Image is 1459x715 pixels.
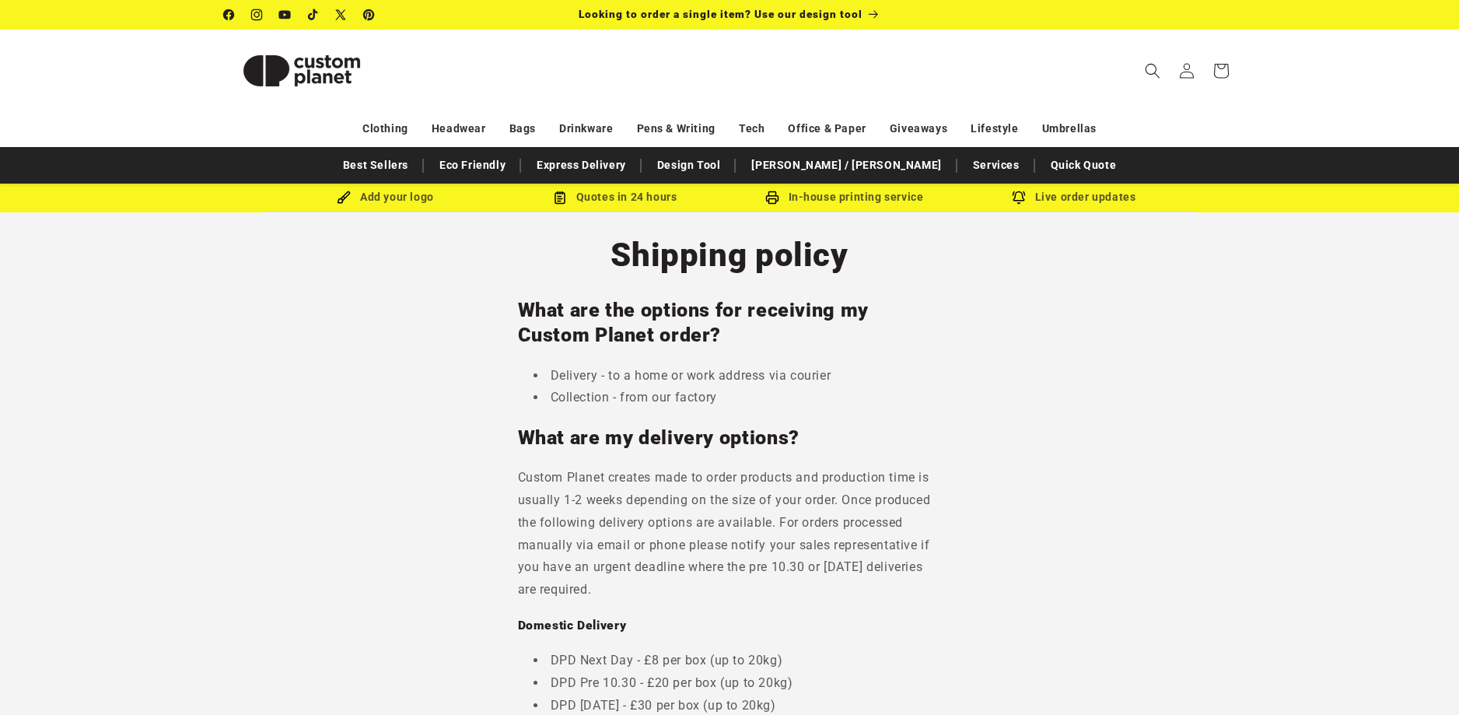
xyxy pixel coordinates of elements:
a: Express Delivery [529,152,634,179]
a: Pens & Writing [637,115,716,142]
img: Brush Icon [337,191,351,205]
div: Live order updates [959,188,1188,207]
img: Order updates [1012,191,1026,205]
summary: Search [1135,54,1170,88]
a: Tech [739,115,764,142]
a: Bags [509,115,536,142]
div: Quotes in 24 hours [500,188,729,207]
a: Lifestyle [971,115,1018,142]
li: Collection - from our factory [534,387,942,409]
a: Best Sellers [335,152,416,179]
h4: Domestic Delivery [518,618,942,633]
a: Giveaways [890,115,947,142]
a: Headwear [432,115,486,142]
a: Design Tool [649,152,729,179]
a: Quick Quote [1043,152,1125,179]
li: DPD Next Day - £8 per box (up to 20kg) [534,650,942,672]
a: Umbrellas [1042,115,1097,142]
a: Custom Planet [219,30,386,111]
div: Add your logo [271,188,500,207]
img: Order Updates Icon [553,191,567,205]
li: DPD Pre 10.30 - £20 per box (up to 20kg) [534,672,942,695]
span: Looking to order a single item? Use our design tool [579,8,862,20]
h1: Shipping policy [518,234,942,276]
li: Delivery - to a home or work address via courier [534,365,942,387]
a: Office & Paper [788,115,866,142]
h2: What are my delivery options? [518,426,942,450]
img: Custom Planet [224,36,380,106]
img: In-house printing [765,191,779,205]
a: Drinkware [559,115,613,142]
div: In-house printing service [729,188,959,207]
h2: What are the options for receiving my Custom Planet order? [518,298,942,349]
a: [PERSON_NAME] / [PERSON_NAME] [743,152,949,179]
p: Custom Planet creates made to order products and production time is usually 1-2 weeks depending o... [518,467,942,601]
a: Clothing [362,115,408,142]
a: Services [965,152,1027,179]
a: Eco Friendly [432,152,513,179]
